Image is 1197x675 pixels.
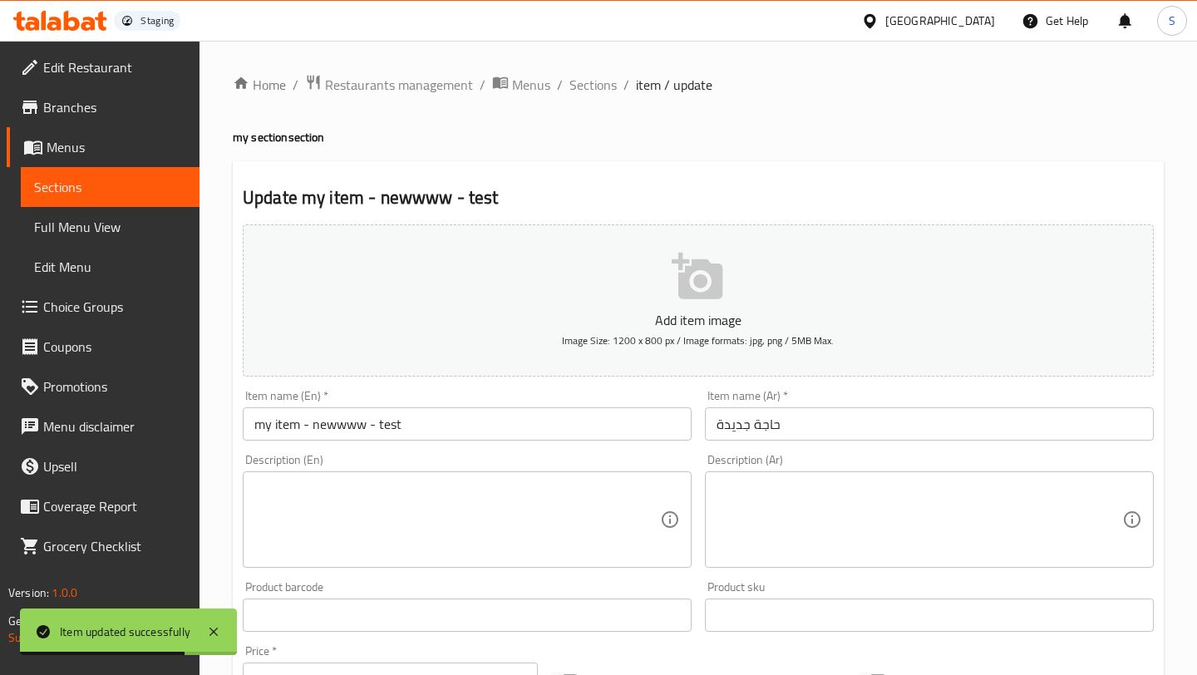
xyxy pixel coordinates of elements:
[885,12,995,30] div: [GEOGRAPHIC_DATA]
[43,97,186,117] span: Branches
[268,310,1128,330] p: Add item image
[7,367,199,406] a: Promotions
[43,536,186,556] span: Grocery Checklist
[243,185,1154,210] h2: Update my item - newwww - test
[243,407,692,441] input: Enter name En
[43,297,186,317] span: Choice Groups
[8,582,49,604] span: Version:
[34,257,186,277] span: Edit Menu
[21,167,199,207] a: Sections
[34,177,186,197] span: Sections
[7,446,199,486] a: Upsell
[705,599,1154,632] input: Please enter product sku
[243,599,692,632] input: Please enter product barcode
[705,407,1154,441] input: Enter name Ar
[8,627,114,648] a: Support.OpsPlatform
[233,75,286,95] a: Home
[43,57,186,77] span: Edit Restaurant
[305,74,473,96] a: Restaurants management
[557,75,563,95] li: /
[7,87,199,127] a: Branches
[293,75,298,95] li: /
[43,496,186,516] span: Coverage Report
[1169,12,1175,30] span: S
[7,486,199,526] a: Coverage Report
[34,217,186,237] span: Full Menu View
[512,75,550,95] span: Menus
[21,207,199,247] a: Full Menu View
[7,47,199,87] a: Edit Restaurant
[243,224,1154,377] button: Add item imageImage Size: 1200 x 800 px / Image formats: jpg, png / 5MB Max.
[7,406,199,446] a: Menu disclaimer
[43,377,186,397] span: Promotions
[140,14,174,27] div: Staging
[43,456,186,476] span: Upsell
[562,331,834,350] span: Image Size: 1200 x 800 px / Image formats: jpg, png / 5MB Max.
[60,623,190,641] div: Item updated successfully
[7,287,199,327] a: Choice Groups
[623,75,629,95] li: /
[43,416,186,436] span: Menu disclaimer
[21,247,199,287] a: Edit Menu
[325,75,473,95] span: Restaurants management
[636,75,712,95] span: item / update
[8,610,85,632] span: Get support on:
[569,75,617,95] a: Sections
[7,127,199,167] a: Menus
[52,582,77,604] span: 1.0.0
[47,137,186,157] span: Menus
[7,526,199,566] a: Grocery Checklist
[492,74,550,96] a: Menus
[233,129,1164,145] h4: my section section
[480,75,485,95] li: /
[233,74,1164,96] nav: breadcrumb
[7,327,199,367] a: Coupons
[43,337,186,357] span: Coupons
